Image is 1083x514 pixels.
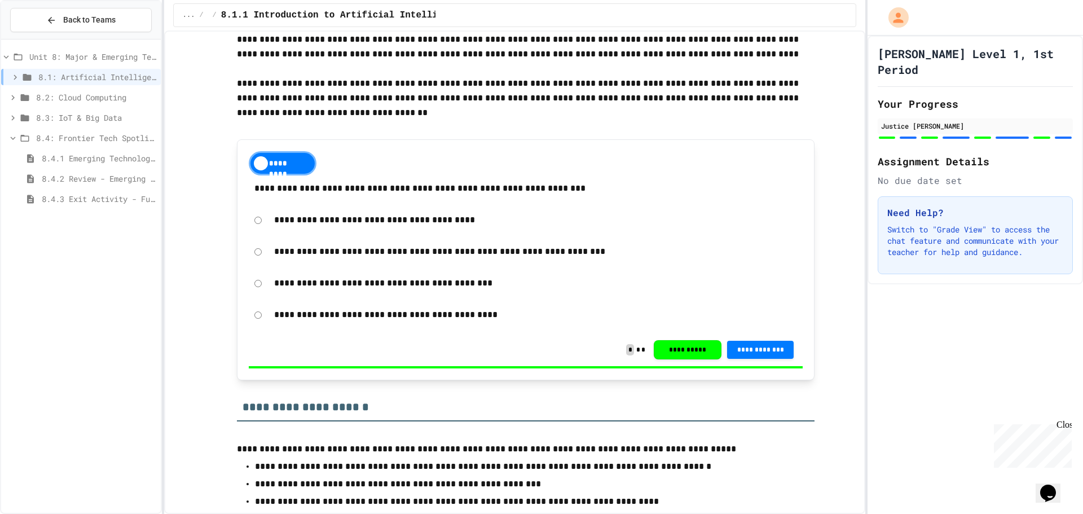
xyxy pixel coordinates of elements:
[213,11,217,20] span: /
[42,173,156,184] span: 8.4.2 Review - Emerging Technologies: Shaping Our Digital Future
[877,5,912,30] div: My Account
[1036,469,1072,503] iframe: chat widget
[887,224,1063,258] p: Switch to "Grade View" to access the chat feature and communicate with your teacher for help and ...
[887,206,1063,219] h3: Need Help?
[38,71,156,83] span: 8.1: Artificial Intelligence Basics
[878,46,1073,77] h1: [PERSON_NAME] Level 1, 1st Period
[199,11,203,20] span: /
[36,132,156,144] span: 8.4: Frontier Tech Spotlight
[29,51,156,63] span: Unit 8: Major & Emerging Technologies
[881,121,1069,131] div: Justice [PERSON_NAME]
[63,14,116,26] span: Back to Teams
[989,420,1072,468] iframe: chat widget
[183,11,195,20] span: ...
[878,174,1073,187] div: No due date set
[878,153,1073,169] h2: Assignment Details
[878,96,1073,112] h2: Your Progress
[10,8,152,32] button: Back to Teams
[36,112,156,124] span: 8.3: IoT & Big Data
[42,193,156,205] span: 8.4.3 Exit Activity - Future Tech Challenge
[221,8,465,22] span: 8.1.1 Introduction to Artificial Intelligence
[5,5,78,72] div: Chat with us now!Close
[36,91,156,103] span: 8.2: Cloud Computing
[42,152,156,164] span: 8.4.1 Emerging Technologies: Shaping Our Digital Future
